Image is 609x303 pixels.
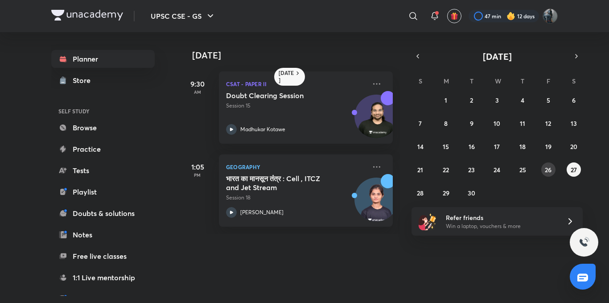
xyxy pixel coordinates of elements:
h5: 1:05 [180,162,215,172]
abbr: September 21, 2025 [417,166,423,174]
button: September 20, 2025 [567,139,581,154]
abbr: September 19, 2025 [545,142,551,151]
abbr: September 30, 2025 [468,189,475,197]
h5: भारत का मानसून तंंत्र : Cell , ITCZ and Jet Stream [226,174,337,192]
abbr: September 2, 2025 [470,96,473,104]
button: September 30, 2025 [465,186,479,200]
abbr: September 4, 2025 [521,96,524,104]
abbr: September 18, 2025 [519,142,526,151]
h4: [DATE] [192,50,402,61]
button: September 16, 2025 [465,139,479,154]
abbr: September 6, 2025 [572,96,576,104]
button: avatar [447,9,461,23]
abbr: September 14, 2025 [417,142,424,151]
img: ttu [579,237,589,248]
a: Notes [51,226,155,244]
div: Store [73,75,96,86]
span: [DATE] [483,50,512,62]
a: Tests [51,162,155,179]
abbr: September 10, 2025 [494,119,500,128]
button: September 11, 2025 [515,116,530,130]
abbr: September 26, 2025 [545,166,551,174]
p: AM [180,89,215,95]
button: September 6, 2025 [567,93,581,107]
h6: SELF STUDY [51,104,155,119]
a: Free live classes [51,247,155,265]
abbr: September 27, 2025 [571,166,577,174]
img: Avatar [355,183,398,225]
abbr: September 16, 2025 [469,142,475,151]
abbr: Saturday [572,77,576,85]
abbr: Monday [444,77,449,85]
button: UPSC CSE - GS [145,7,221,25]
p: Win a laptop, vouchers & more [446,222,556,230]
p: PM [180,172,215,178]
h5: 9:30 [180,79,215,89]
button: September 10, 2025 [490,116,504,130]
h6: [DATE] [279,70,294,84]
button: September 8, 2025 [439,116,453,130]
button: September 15, 2025 [439,139,453,154]
a: Playlist [51,183,155,201]
abbr: September 23, 2025 [468,166,475,174]
a: Store [51,71,155,89]
button: September 18, 2025 [515,139,530,154]
button: September 3, 2025 [490,93,504,107]
p: Session 15 [226,102,366,110]
p: [PERSON_NAME] [240,208,284,216]
button: September 12, 2025 [541,116,556,130]
img: streak [506,12,515,21]
button: September 25, 2025 [515,162,530,177]
a: Practice [51,140,155,158]
abbr: September 9, 2025 [470,119,473,128]
abbr: Tuesday [470,77,473,85]
button: September 1, 2025 [439,93,453,107]
abbr: September 12, 2025 [545,119,551,128]
abbr: September 3, 2025 [495,96,499,104]
img: Company Logo [51,10,123,21]
abbr: Wednesday [495,77,501,85]
a: Browse [51,119,155,137]
button: September 26, 2025 [541,162,556,177]
h6: Refer friends [446,213,556,222]
abbr: September 5, 2025 [547,96,550,104]
p: Madhukar Kotawe [240,125,285,133]
button: September 9, 2025 [465,116,479,130]
a: Planner [51,50,155,68]
p: CSAT - Paper II [226,79,366,89]
a: Company Logo [51,10,123,23]
abbr: September 13, 2025 [571,119,577,128]
button: September 27, 2025 [567,162,581,177]
button: September 7, 2025 [413,116,428,130]
abbr: September 28, 2025 [417,189,424,197]
button: [DATE] [424,50,570,62]
abbr: September 8, 2025 [444,119,448,128]
button: September 29, 2025 [439,186,453,200]
img: Komal [543,8,558,24]
abbr: September 29, 2025 [443,189,449,197]
abbr: Sunday [419,77,422,85]
abbr: September 1, 2025 [444,96,447,104]
button: September 24, 2025 [490,162,504,177]
button: September 5, 2025 [541,93,556,107]
button: September 22, 2025 [439,162,453,177]
p: Geography [226,162,366,172]
button: September 17, 2025 [490,139,504,154]
p: Session 18 [226,194,366,202]
button: September 2, 2025 [465,93,479,107]
img: referral [419,212,436,230]
abbr: September 11, 2025 [520,119,525,128]
abbr: September 15, 2025 [443,142,449,151]
abbr: September 22, 2025 [443,166,449,174]
button: September 23, 2025 [465,162,479,177]
abbr: September 7, 2025 [419,119,422,128]
h5: Doubt Clearing Session [226,91,337,100]
button: September 13, 2025 [567,116,581,130]
button: September 19, 2025 [541,139,556,154]
abbr: September 17, 2025 [494,142,500,151]
button: September 21, 2025 [413,162,428,177]
abbr: Thursday [521,77,524,85]
button: September 28, 2025 [413,186,428,200]
button: September 14, 2025 [413,139,428,154]
button: September 4, 2025 [515,93,530,107]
